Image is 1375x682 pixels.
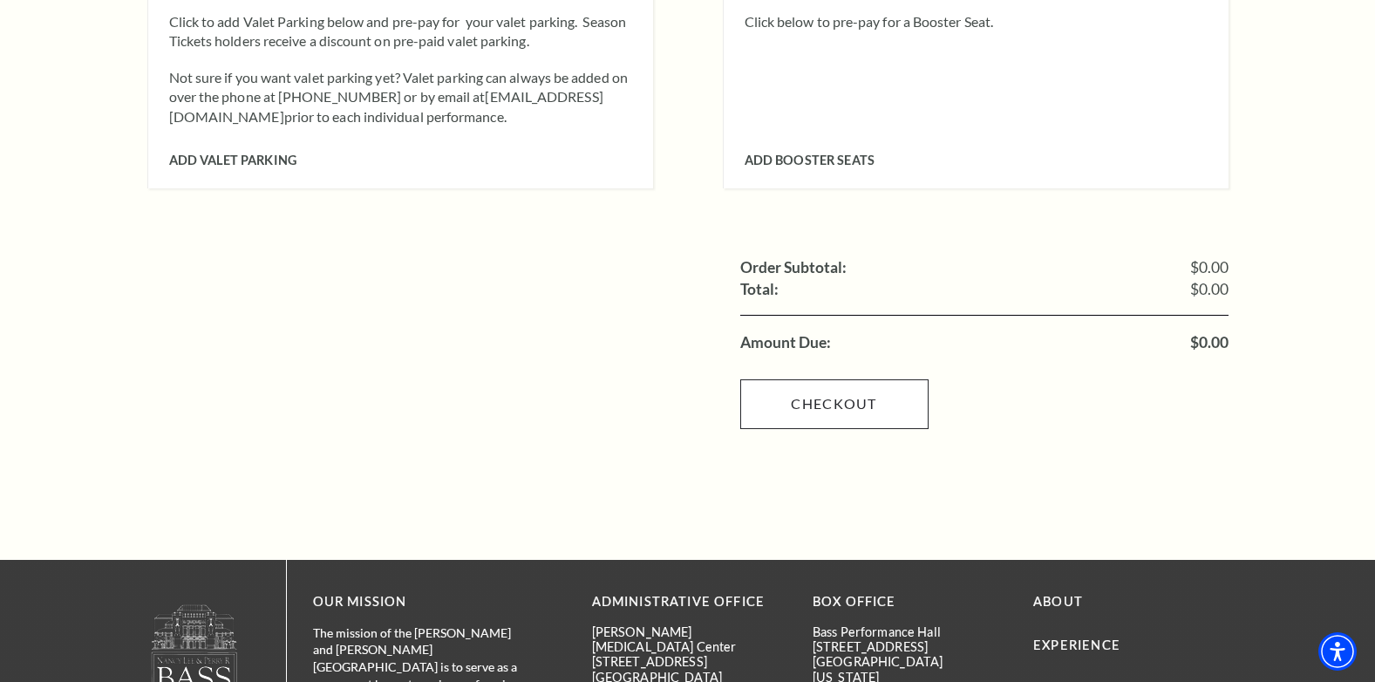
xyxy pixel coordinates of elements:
[740,282,779,297] label: Total:
[592,654,786,669] p: [STREET_ADDRESS]
[592,624,786,655] p: [PERSON_NAME][MEDICAL_DATA] Center
[169,153,296,167] span: Add Valet Parking
[745,12,1208,31] p: Click below to pre-pay for a Booster Seat.
[1190,260,1229,276] span: $0.00
[813,591,1007,613] p: BOX OFFICE
[1033,638,1120,652] a: Experience
[169,12,632,51] p: Click to add Valet Parking below and pre-pay for your valet parking. Season Tickets holders recei...
[592,591,786,613] p: Administrative Office
[813,639,1007,654] p: [STREET_ADDRESS]
[740,379,929,428] a: Checkout
[813,624,1007,639] p: Bass Performance Hall
[1190,335,1229,351] span: $0.00
[745,153,875,167] span: Add Booster Seats
[740,260,847,276] label: Order Subtotal:
[1318,632,1357,671] div: Accessibility Menu
[169,68,632,126] p: Not sure if you want valet parking yet? Valet parking can always be added on over the phone at [P...
[1033,594,1083,609] a: About
[1190,282,1229,297] span: $0.00
[740,335,831,351] label: Amount Due:
[313,591,531,613] p: OUR MISSION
